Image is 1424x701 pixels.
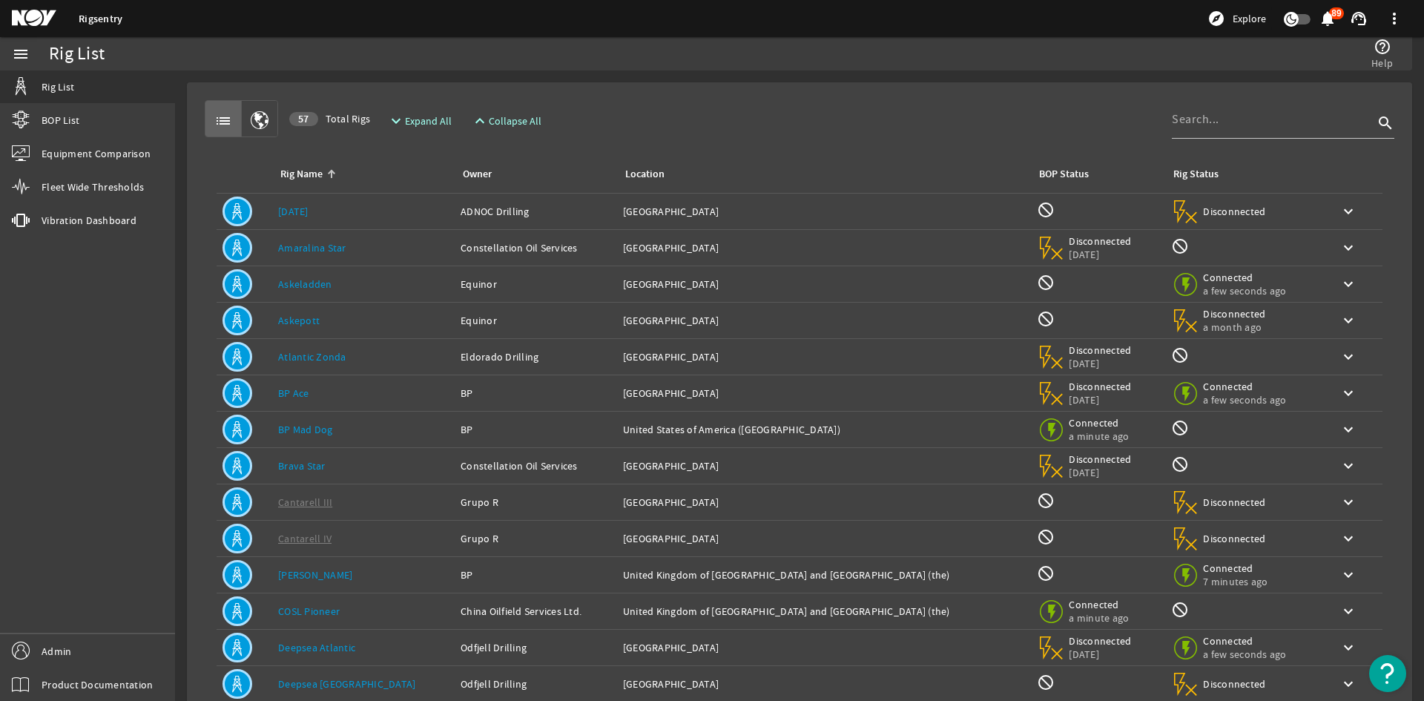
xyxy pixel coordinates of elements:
a: Atlantic Zonda [278,350,346,363]
span: Connected [1203,271,1286,284]
div: China Oilfield Services Ltd. [461,604,611,619]
div: [GEOGRAPHIC_DATA] [623,349,1026,364]
div: [GEOGRAPHIC_DATA] [623,240,1026,255]
span: Disconnected [1069,343,1132,357]
div: Rig Name [280,166,323,182]
input: Search... [1172,111,1374,128]
span: [DATE] [1069,357,1132,370]
div: Equinor [461,277,611,292]
div: 57 [289,112,318,126]
a: BP Ace [278,386,309,400]
mat-icon: keyboard_arrow_down [1339,203,1357,220]
a: Deepsea Atlantic [278,641,355,654]
span: Disconnected [1069,380,1132,393]
a: COSL Pioneer [278,605,340,618]
div: Rig Name [278,166,443,182]
a: Askeladden [278,277,332,291]
span: [DATE] [1069,248,1132,261]
div: Equinor [461,313,611,328]
mat-icon: expand_more [387,112,399,130]
mat-icon: Rig Monitoring not available for this rig [1171,419,1189,437]
div: [GEOGRAPHIC_DATA] [623,204,1026,219]
mat-icon: BOP Monitoring not available for this rig [1037,274,1055,292]
mat-icon: keyboard_arrow_down [1339,566,1357,584]
a: Cantarell IV [278,532,332,545]
a: Brava Star [278,459,326,473]
a: [DATE] [278,205,309,218]
span: a minute ago [1069,611,1132,625]
div: Constellation Oil Services [461,240,611,255]
mat-icon: Rig Monitoring not available for this rig [1171,237,1189,255]
span: Connected [1069,598,1132,611]
span: Connected [1203,380,1286,393]
mat-icon: BOP Monitoring not available for this rig [1037,310,1055,328]
span: Disconnected [1203,677,1266,691]
mat-icon: keyboard_arrow_down [1339,493,1357,511]
span: Collapse All [489,113,541,128]
mat-icon: Rig Monitoring not available for this rig [1171,346,1189,364]
div: Eldorado Drilling [461,349,611,364]
div: Grupo R [461,495,611,510]
button: more_vert [1377,1,1412,36]
span: a few seconds ago [1203,648,1286,661]
mat-icon: keyboard_arrow_down [1339,530,1357,547]
div: United Kingdom of [GEOGRAPHIC_DATA] and [GEOGRAPHIC_DATA] (the) [623,567,1026,582]
mat-icon: keyboard_arrow_down [1339,384,1357,402]
mat-icon: notifications [1319,10,1336,27]
span: Help [1371,56,1393,70]
span: a few seconds ago [1203,393,1286,407]
span: Equipment Comparison [42,146,151,161]
div: Odfjell Drilling [461,677,611,691]
a: Cantarell III [278,496,332,509]
div: ADNOC Drilling [461,204,611,219]
a: BP Mad Dog [278,423,333,436]
span: Disconnected [1203,307,1266,320]
div: Odfjell Drilling [461,640,611,655]
span: a month ago [1203,320,1266,334]
span: Disconnected [1069,634,1132,648]
button: 89 [1319,11,1335,27]
div: [GEOGRAPHIC_DATA] [623,386,1026,401]
div: Rig List [49,47,105,62]
div: Owner [461,166,605,182]
div: [GEOGRAPHIC_DATA] [623,531,1026,546]
span: Vibration Dashboard [42,213,136,228]
span: Fleet Wide Thresholds [42,180,144,194]
span: Connected [1203,634,1286,648]
mat-icon: keyboard_arrow_down [1339,602,1357,620]
span: Admin [42,644,71,659]
span: Product Documentation [42,677,153,692]
span: [DATE] [1069,393,1132,407]
div: United States of America ([GEOGRAPHIC_DATA]) [623,422,1026,437]
span: Disconnected [1069,234,1132,248]
i: search [1377,114,1394,132]
button: Expand All [381,108,458,134]
span: Disconnected [1203,496,1266,509]
span: [DATE] [1069,466,1132,479]
div: BP [461,567,611,582]
mat-icon: keyboard_arrow_down [1339,421,1357,438]
span: Disconnected [1203,205,1266,218]
div: BP [461,422,611,437]
mat-icon: BOP Monitoring not available for this rig [1037,528,1055,546]
span: Rig List [42,79,74,94]
mat-icon: keyboard_arrow_down [1339,312,1357,329]
mat-icon: help_outline [1374,38,1391,56]
mat-icon: support_agent [1350,10,1368,27]
div: Rig Status [1173,166,1219,182]
div: BOP Status [1039,166,1089,182]
div: Constellation Oil Services [461,458,611,473]
button: Explore [1201,7,1272,30]
mat-icon: BOP Monitoring not available for this rig [1037,565,1055,582]
button: Open Resource Center [1369,655,1406,692]
div: Location [623,166,1020,182]
mat-icon: keyboard_arrow_down [1339,239,1357,257]
a: Rigsentry [79,12,122,26]
span: 7 minutes ago [1203,575,1268,588]
div: [GEOGRAPHIC_DATA] [623,495,1026,510]
mat-icon: vibration [12,211,30,229]
span: Expand All [405,113,452,128]
div: BP [461,386,611,401]
div: Owner [463,166,492,182]
mat-icon: keyboard_arrow_down [1339,348,1357,366]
